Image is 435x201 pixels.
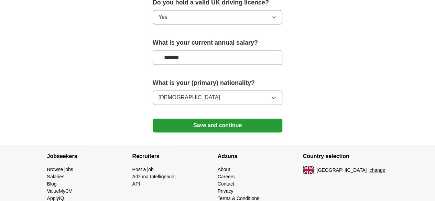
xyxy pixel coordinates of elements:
[153,38,283,47] label: What is your current annual salary?
[47,174,65,179] a: Salaries
[218,174,235,179] a: Careers
[47,188,72,193] a: ValueMyCV
[303,146,388,166] h4: Country selection
[153,78,283,88] label: What is your (primary) nationality?
[218,166,230,172] a: About
[47,195,64,201] a: ApplyIQ
[369,166,385,174] button: change
[159,13,167,21] span: Yes
[317,166,367,174] span: [GEOGRAPHIC_DATA]
[153,90,283,105] button: [DEMOGRAPHIC_DATA]
[132,166,154,172] a: Post a job
[47,181,57,186] a: Blog
[153,10,283,24] button: Yes
[132,181,140,186] a: API
[218,195,259,201] a: Terms & Conditions
[47,166,73,172] a: Browse jobs
[218,181,234,186] a: Contact
[218,188,233,193] a: Privacy
[153,119,283,132] button: Save and continue
[132,174,174,179] a: Adzuna Intelligence
[159,93,220,102] span: [DEMOGRAPHIC_DATA]
[303,166,314,174] img: UK flag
